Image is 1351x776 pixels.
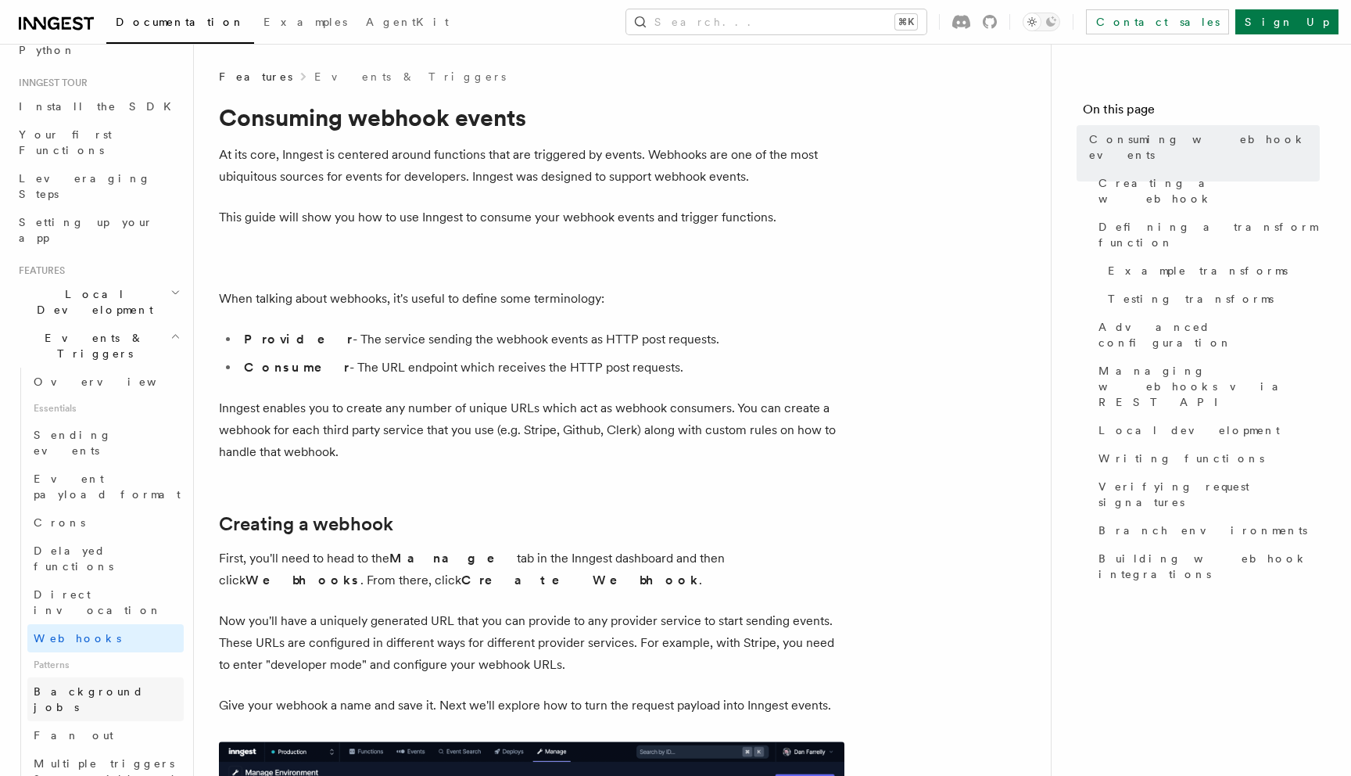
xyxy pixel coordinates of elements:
span: Verifying request signatures [1098,479,1320,510]
a: Branch environments [1092,516,1320,544]
span: Background jobs [34,685,144,713]
a: Crons [27,508,184,537]
li: - The service sending the webhook events as HTTP post requests. [239,329,844,350]
span: Defining a transform function [1098,219,1320,250]
a: Setting up your app [13,208,184,252]
span: Overview [34,375,195,388]
a: Advanced configuration [1092,313,1320,357]
span: Setting up your app [19,216,153,244]
span: Crons [34,516,85,529]
span: Features [13,264,65,277]
a: Delayed functions [27,537,184,580]
a: Examples [254,5,357,42]
span: Inngest tour [13,77,88,89]
span: Documentation [116,16,245,28]
span: Consuming webhook events [1089,131,1320,163]
p: When talking about webhooks, it's useful to define some terminology: [219,288,844,310]
a: Background jobs [27,677,184,721]
strong: Consumer [244,360,349,375]
a: Event payload format [27,465,184,508]
span: Delayed functions [34,544,113,573]
span: Advanced configuration [1098,319,1320,350]
a: Testing transforms [1102,285,1320,313]
p: Inngest enables you to create any number of unique URLs which act as webhook consumers. You can c... [219,397,844,463]
span: Sending events [34,429,112,457]
a: Fan out [27,721,184,749]
a: Defining a transform function [1092,213,1320,257]
a: Managing webhooks via REST API [1092,357,1320,416]
span: Branch environments [1098,523,1307,538]
a: Sending events [27,421,184,465]
p: Now you'll have a uniquely generated URL that you can provide to any provider service to start se... [219,610,844,676]
p: At its core, Inngest is centered around functions that are triggered by events. Webhooks are one ... [219,144,844,188]
p: Give your webhook a name and save it. Next we'll explore how to turn the request payload into Inn... [219,695,844,717]
span: Examples [263,16,347,28]
span: AgentKit [366,16,449,28]
a: Contact sales [1086,9,1229,34]
button: Local Development [13,280,184,324]
p: This guide will show you how to use Inngest to consume your webhook events and trigger functions. [219,207,844,228]
span: Features [219,69,292,84]
a: Building webhook integrations [1092,544,1320,588]
a: Example transforms [1102,257,1320,285]
span: Essentials [27,396,184,421]
a: Documentation [106,5,254,44]
span: Your first Functions [19,128,112,156]
strong: Webhooks [245,573,360,587]
a: Creating a webhook [1092,169,1320,213]
span: Creating a webhook [1098,175,1320,207]
span: Local development [1098,422,1280,438]
span: Leveraging Steps [19,172,151,200]
span: Direct invocation [34,588,162,616]
a: Overview [27,368,184,396]
button: Events & Triggers [13,324,184,368]
button: Toggle dark mode [1023,13,1060,31]
a: Leveraging Steps [13,164,184,208]
a: Direct invocation [27,580,184,624]
a: Creating a webhook [219,513,393,535]
span: Event payload format [34,472,181,501]
a: Install the SDK [13,92,184,120]
span: Webhooks [34,632,121,645]
h4: On this page [1083,100,1320,125]
a: Writing functions [1092,444,1320,472]
a: Verifying request signatures [1092,472,1320,516]
span: Example transforms [1108,263,1288,278]
kbd: ⌘K [895,14,917,30]
a: Sign Up [1235,9,1338,34]
span: Building webhook integrations [1098,551,1320,582]
li: - The URL endpoint which receives the HTTP post requests. [239,357,844,379]
span: Fan out [34,729,113,742]
h1: Consuming webhook events [219,103,844,131]
a: AgentKit [357,5,458,42]
strong: Manage [389,551,517,566]
span: Local Development [13,286,170,318]
span: Patterns [27,652,184,677]
span: Python [19,44,76,56]
span: Install the SDK [19,100,181,113]
a: Events & Triggers [314,69,506,84]
a: Your first Functions [13,120,184,164]
strong: Provider [244,332,353,347]
strong: Create Webhook [461,573,699,587]
a: Consuming webhook events [1083,125,1320,169]
span: Managing webhooks via REST API [1098,363,1320,410]
a: Local development [1092,416,1320,444]
span: Events & Triggers [13,330,170,361]
p: First, you'll need to head to the tab in the Inngest dashboard and then click . From there, click . [219,548,844,591]
span: Writing functions [1098,451,1264,466]
span: Testing transforms [1108,291,1274,307]
a: Webhooks [27,624,184,652]
a: Python [13,36,184,64]
button: Search...⌘K [626,9,926,34]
